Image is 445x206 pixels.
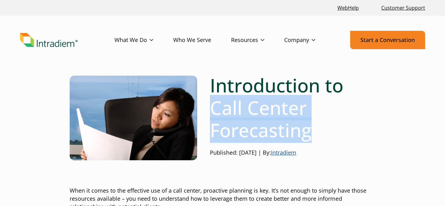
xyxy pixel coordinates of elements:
p: Published: [DATE] | By: [210,149,376,157]
img: website_grey.svg [10,16,15,21]
a: Customer Support [379,1,428,15]
a: Link to homepage of Intradiem [20,33,114,47]
div: Domain Overview [24,37,56,41]
img: Intradiem [20,33,78,47]
a: Who We Serve [173,31,231,49]
h1: Introduction to Call Center Forecasting [210,74,376,141]
img: tab_keywords_by_traffic_grey.svg [62,36,67,41]
a: Link opens in a new window [335,1,361,15]
img: tab_domain_overview_orange.svg [17,36,22,41]
a: Resources [231,31,284,49]
a: Company [284,31,335,49]
div: v 4.0.25 [17,10,30,15]
a: Intradiem [271,149,296,156]
div: Keywords by Traffic [69,37,105,41]
a: What We Do [114,31,173,49]
div: Domain: [DOMAIN_NAME] [16,16,68,21]
a: Start a Conversation [350,31,425,49]
img: logo_orange.svg [10,10,15,15]
img: Manager going over her call center's resource use. [70,76,197,161]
